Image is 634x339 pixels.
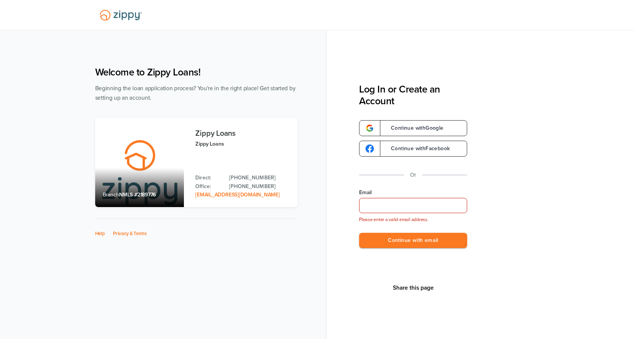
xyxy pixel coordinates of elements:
[195,140,290,148] p: Zippy Loans
[95,6,146,24] img: Lender Logo
[359,216,467,224] div: Please enter a valid email address.
[359,141,467,157] a: google-logoContinue withFacebook
[366,144,374,153] img: google-logo
[119,191,156,198] span: NMLS #2189776
[359,120,467,136] a: google-logoContinue withGoogle
[229,182,290,191] a: Office Phone: 512-975-2947
[410,170,416,180] p: Or
[95,85,296,101] span: Beginning the loan application process? You're in the right place! Get started by setting up an a...
[113,231,147,237] a: Privacy & Terms
[359,233,467,248] button: Continue with email
[359,198,467,213] input: Email Address
[95,231,105,237] a: Help
[383,126,444,131] span: Continue with Google
[103,191,119,198] span: Branch
[95,66,298,78] h1: Welcome to Zippy Loans!
[229,174,290,182] a: Direct Phone: 512-975-2947
[391,284,436,292] button: Share This Page
[366,124,374,132] img: google-logo
[195,174,221,182] p: Direct:
[195,182,221,191] p: Office:
[359,83,467,107] h3: Log In or Create an Account
[383,146,450,151] span: Continue with Facebook
[195,129,290,138] h3: Zippy Loans
[195,191,279,198] a: Email Address: zippyguide@zippymh.com
[359,189,467,196] label: Email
